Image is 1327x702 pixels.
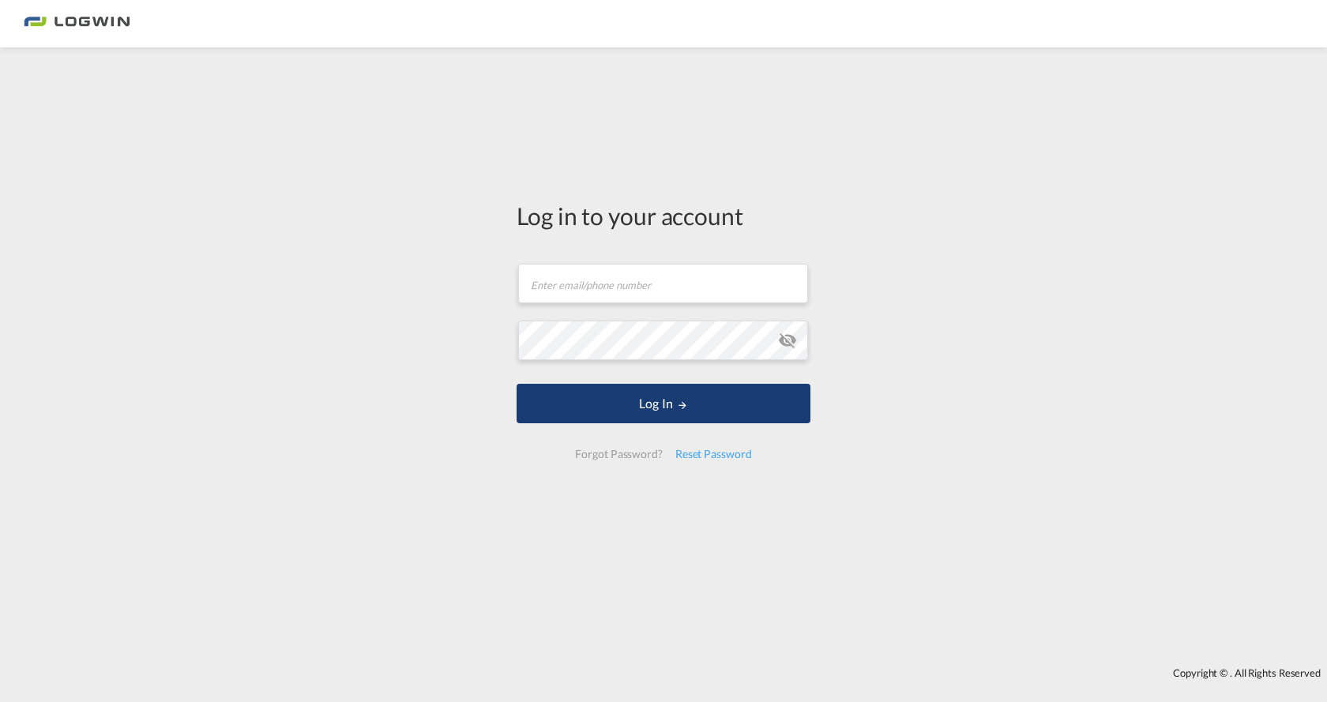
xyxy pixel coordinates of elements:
div: Reset Password [669,440,758,468]
md-icon: icon-eye-off [778,331,797,350]
div: Log in to your account [517,199,810,232]
div: Forgot Password? [569,440,668,468]
input: Enter email/phone number [518,264,808,303]
button: LOGIN [517,384,810,423]
img: bc73a0e0d8c111efacd525e4c8ad7d32.png [24,6,130,42]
